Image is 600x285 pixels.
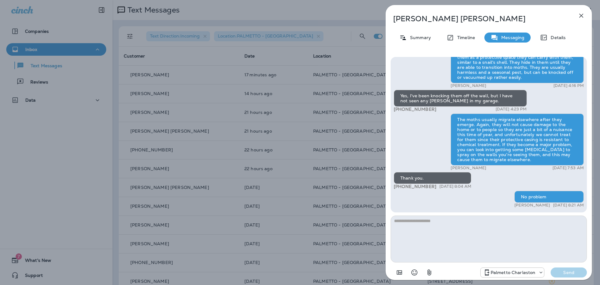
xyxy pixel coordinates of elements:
div: Yes, I've been knocking them off the wall, but I have not seen any [PERSON_NAME] in my garage. [394,90,527,107]
p: Messaging [498,35,524,40]
button: Select an emoji [408,266,421,279]
p: Details [547,35,566,40]
p: [DATE] 8:21 AM [553,203,584,208]
span: [PHONE_NUMBER] [394,184,436,189]
span: [PHONE_NUMBER] [394,106,436,112]
p: Timeline [454,35,475,40]
div: This is a casing for a plaster bagworm larva, they build them as a protective space they can carr... [451,46,584,83]
div: The moths usually migrate elsewhere after they emerge. Again, they will not cause damage to the h... [451,114,584,165]
p: [DATE] 7:53 AM [552,165,584,170]
div: Thank you. [394,172,471,184]
p: [PERSON_NAME] [514,203,550,208]
p: [PERSON_NAME] [451,165,486,170]
p: [DATE] 8:04 AM [439,184,471,189]
p: [PERSON_NAME] [451,83,486,88]
p: Summary [407,35,431,40]
p: [DATE] 4:16 PM [553,83,584,88]
p: [PERSON_NAME] [PERSON_NAME] [393,14,564,23]
p: [DATE] 4:23 PM [496,107,527,112]
button: Add in a premade template [393,266,406,279]
div: +1 (843) 277-8322 [481,269,544,276]
p: Palmetto Charleston [491,270,536,275]
div: No problem [514,191,584,203]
